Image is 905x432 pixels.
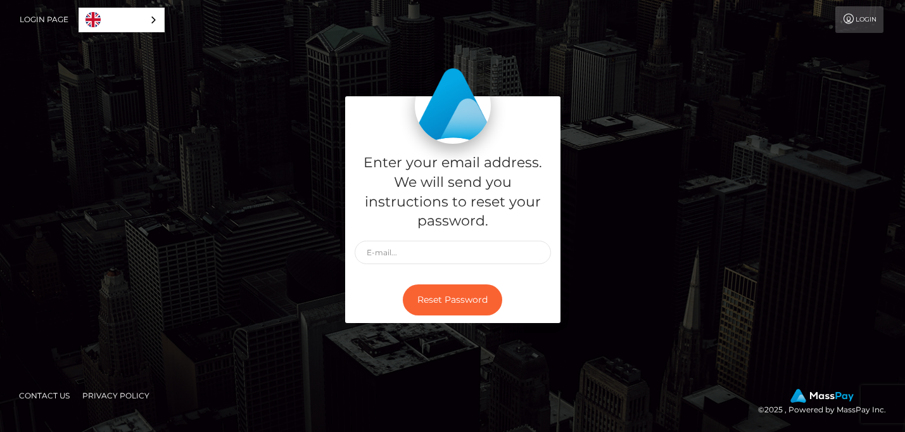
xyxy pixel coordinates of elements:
button: Reset Password [403,284,502,315]
div: © 2025 , Powered by MassPay Inc. [758,389,896,417]
a: English [79,8,164,32]
img: MassPay [790,389,854,403]
img: MassPay Login [415,68,491,144]
aside: Language selected: English [79,8,165,32]
a: Login Page [20,6,68,33]
h5: Enter your email address. We will send you instructions to reset your password. [355,153,551,231]
div: Language [79,8,165,32]
a: Contact Us [14,386,75,405]
a: Login [835,6,883,33]
a: Privacy Policy [77,386,155,405]
input: E-mail... [355,241,551,264]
